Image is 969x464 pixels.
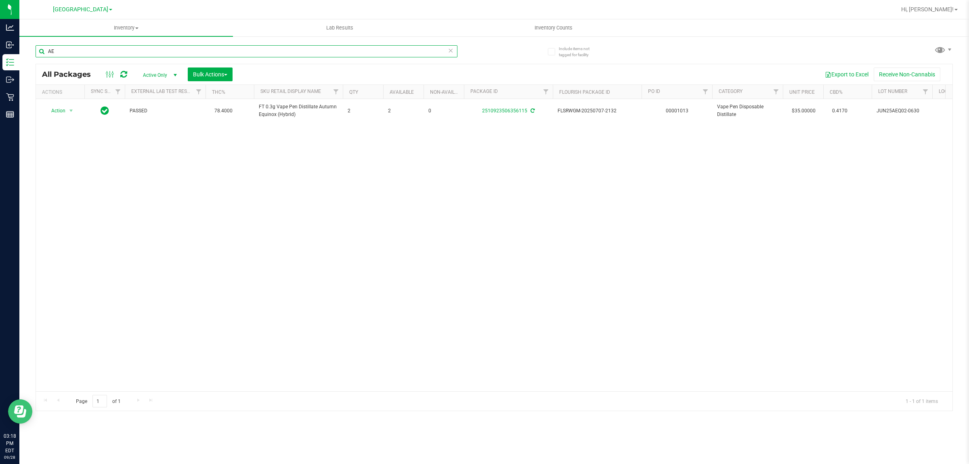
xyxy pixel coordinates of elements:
a: Filter [329,85,343,99]
a: Filter [699,85,712,99]
button: Receive Non-Cannabis [874,67,940,81]
span: 78.4000 [210,105,237,117]
span: Sync from Compliance System [529,108,535,114]
a: 2510923506356115 [482,108,527,114]
a: Filter [192,85,206,99]
span: Bulk Actions [193,71,227,78]
a: Lab Results [233,19,447,36]
a: Filter [111,85,125,99]
span: [GEOGRAPHIC_DATA] [53,6,108,13]
a: CBD% [830,89,843,95]
p: 03:18 PM EDT [4,432,16,454]
span: Inventory Counts [524,24,583,32]
span: All Packages [42,70,99,79]
a: Category [719,89,742,94]
a: Qty [349,89,358,95]
span: Action [44,105,66,116]
a: Sync Status [91,89,122,94]
input: 1 [92,395,107,407]
span: select [66,105,76,116]
span: Page of 1 [69,395,127,407]
a: Filter [919,85,932,99]
span: FLSRWGM-20250707-2132 [558,107,637,115]
p: 09/28 [4,454,16,460]
a: Package ID [470,89,498,94]
a: Lock Code [939,89,965,94]
a: Sku Retail Display Name [260,89,321,94]
a: 00001013 [666,108,688,114]
a: Unit Price [789,89,815,95]
a: Inventory Counts [447,19,660,36]
a: THC% [212,89,225,95]
a: Flourish Package ID [559,89,610,95]
span: 0.4170 [828,105,852,117]
span: Lab Results [315,24,364,32]
inline-svg: Analytics [6,23,14,32]
span: Include items not tagged for facility [559,46,599,58]
button: Export to Excel [820,67,874,81]
span: Vape Pen Disposable Distillate [717,103,778,118]
span: Hi, [PERSON_NAME]! [901,6,954,13]
a: Filter [770,85,783,99]
a: Filter [539,85,553,99]
iframe: Resource center [8,399,32,424]
span: Clear [448,45,453,56]
inline-svg: Inbound [6,41,14,49]
span: $35.00000 [788,105,820,117]
span: FT 0.3g Vape Pen Distillate Autumn Equinox (Hybrid) [259,103,338,118]
input: Search Package ID, Item Name, SKU, Lot or Part Number... [36,45,457,57]
a: Non-Available [430,89,466,95]
inline-svg: Outbound [6,76,14,84]
a: Lot Number [878,89,907,94]
button: Bulk Actions [188,67,233,81]
a: External Lab Test Result [131,89,195,94]
span: In Sync [101,105,109,116]
a: Available [390,89,414,95]
span: Inventory [19,24,233,32]
inline-svg: Inventory [6,58,14,66]
span: 0 [428,107,459,115]
span: 2 [388,107,419,115]
span: 1 - 1 of 1 items [899,395,944,407]
a: Inventory [19,19,233,36]
inline-svg: Reports [6,110,14,118]
a: PO ID [648,89,660,94]
span: JUN25AEQ02-0630 [877,107,927,115]
span: PASSED [130,107,201,115]
inline-svg: Retail [6,93,14,101]
div: Actions [42,89,81,95]
span: 2 [348,107,378,115]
